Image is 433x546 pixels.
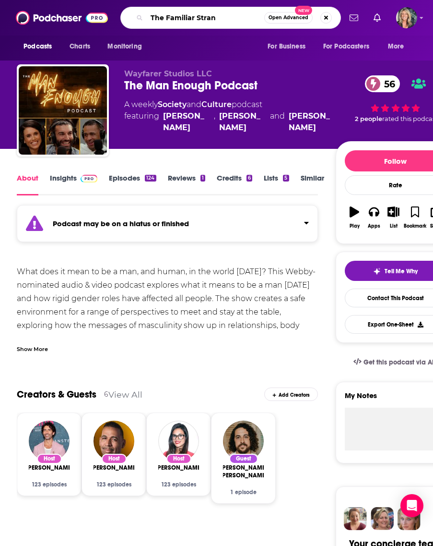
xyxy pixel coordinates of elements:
span: [PERSON_NAME] [155,464,203,472]
strong: Podcast may be on a hiatus or finished [53,219,189,228]
a: Episodes124 [109,173,156,195]
section: Click to expand status details [17,211,318,242]
a: About [17,173,38,195]
div: Host [37,454,62,464]
span: featuring [124,110,335,133]
span: Open Advanced [269,15,308,20]
div: Bookmark [404,223,426,229]
button: open menu [101,37,154,56]
div: What does it mean to be a man, and human, in the world [DATE]? This Webby-nominated audio & video... [17,265,318,494]
a: Show notifications dropdown [370,10,385,26]
button: Play [345,200,364,235]
span: 2 people [355,115,382,122]
span: Charts [70,40,90,53]
a: Culture [201,100,232,109]
span: [PERSON_NAME] [25,464,73,472]
img: tell me why sparkle [373,267,381,275]
div: Host [102,454,127,464]
div: Open Intercom Messenger [400,494,423,517]
img: User Profile [396,7,417,28]
a: Credits6 [217,173,252,195]
div: Play [350,223,360,229]
span: Tell Me Why [385,267,418,275]
a: Justin Baldoni [25,464,73,472]
div: Search podcasts, credits, & more... [120,7,341,29]
span: and [270,110,285,133]
button: Bookmark [403,200,427,235]
div: 6 [104,390,108,399]
span: [PERSON_NAME] [PERSON_NAME] [220,464,268,479]
button: open menu [17,37,64,56]
div: 1 [200,175,205,182]
a: View All [108,389,142,400]
button: List [384,200,403,235]
div: Add Creators [264,388,318,401]
div: 5 [283,175,289,182]
div: 1 episode [223,489,264,496]
button: open menu [261,37,317,56]
span: Podcasts [23,40,52,53]
div: 6 [246,175,252,182]
div: Host [166,454,191,464]
div: 123 episodes [94,481,134,488]
span: , [214,110,215,133]
button: open menu [381,37,416,56]
img: Justin Baldoni [29,421,70,461]
a: Show notifications dropdown [346,10,362,26]
img: The Man Enough Podcast [19,66,107,155]
span: Logged in as lisa.beech [396,7,417,28]
span: and [187,100,201,109]
a: 56 [365,75,400,92]
div: 124 [145,175,156,182]
span: For Business [268,40,305,53]
a: Similar [301,173,324,195]
span: More [388,40,404,53]
a: Jamey Heath [90,464,138,472]
a: Liz Plank [163,110,210,133]
div: 123 episodes [29,481,70,488]
button: Apps [364,200,384,235]
span: Monitoring [107,40,141,53]
img: Podchaser - Follow, Share and Rate Podcasts [16,9,108,27]
img: Jordan Walker Ross [223,421,264,461]
img: Jamey Heath [94,421,134,461]
div: Guest [229,454,258,464]
a: Creators & Guests [17,388,96,400]
span: [PERSON_NAME] [90,464,138,472]
a: InsightsPodchaser Pro [50,173,97,195]
a: Society [158,100,187,109]
span: New [295,6,312,15]
span: Wayfarer Studios LLC [124,69,212,78]
button: Show profile menu [396,7,417,28]
a: Jordan Walker Ross [220,464,268,479]
button: open menu [317,37,383,56]
img: Liz Plank [158,421,199,461]
a: Justin Baldoni [219,110,266,133]
div: 123 episodes [158,481,199,488]
div: List [390,223,398,229]
img: Podchaser Pro [81,175,97,182]
input: Search podcasts, credits, & more... [147,10,264,25]
img: Jules Profile [398,507,421,530]
a: Reviews1 [168,173,205,195]
div: A weekly podcast [124,99,335,133]
img: Barbara Profile [371,507,394,530]
img: Sydney Profile [344,507,367,530]
a: Liz Plank [155,464,203,472]
a: Jamey Heath [289,110,336,133]
a: Lists5 [264,173,289,195]
a: Charts [63,37,96,56]
button: Open AdvancedNew [264,12,313,24]
span: 56 [374,75,400,92]
div: Apps [368,223,380,229]
span: For Podcasters [323,40,369,53]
